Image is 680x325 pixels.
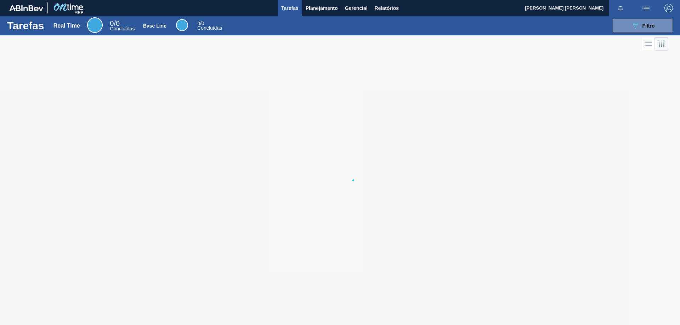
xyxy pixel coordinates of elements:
span: Planejamento [306,4,338,12]
img: TNhmsLtSVTkK8tSr43FrP2fwEKptu5GPRR3wAAAABJRU5ErkJggg== [9,5,43,11]
div: Real Time [87,17,103,33]
span: Filtro [642,23,655,29]
button: Notificações [609,3,632,13]
span: Concluídas [110,26,135,31]
span: Relatórios [375,4,399,12]
span: Concluídas [197,25,222,31]
span: / 0 [110,19,120,27]
span: / 0 [197,21,204,26]
div: Base Line [176,19,188,31]
span: Tarefas [281,4,299,12]
img: userActions [642,4,650,12]
span: Gerencial [345,4,368,12]
button: Filtro [613,19,673,33]
span: 0 [110,19,114,27]
div: Base Line [143,23,166,29]
h1: Tarefas [7,22,44,30]
span: 0 [197,21,200,26]
div: Real Time [53,23,80,29]
div: Base Line [197,21,222,30]
div: Real Time [110,21,135,31]
img: Logout [664,4,673,12]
